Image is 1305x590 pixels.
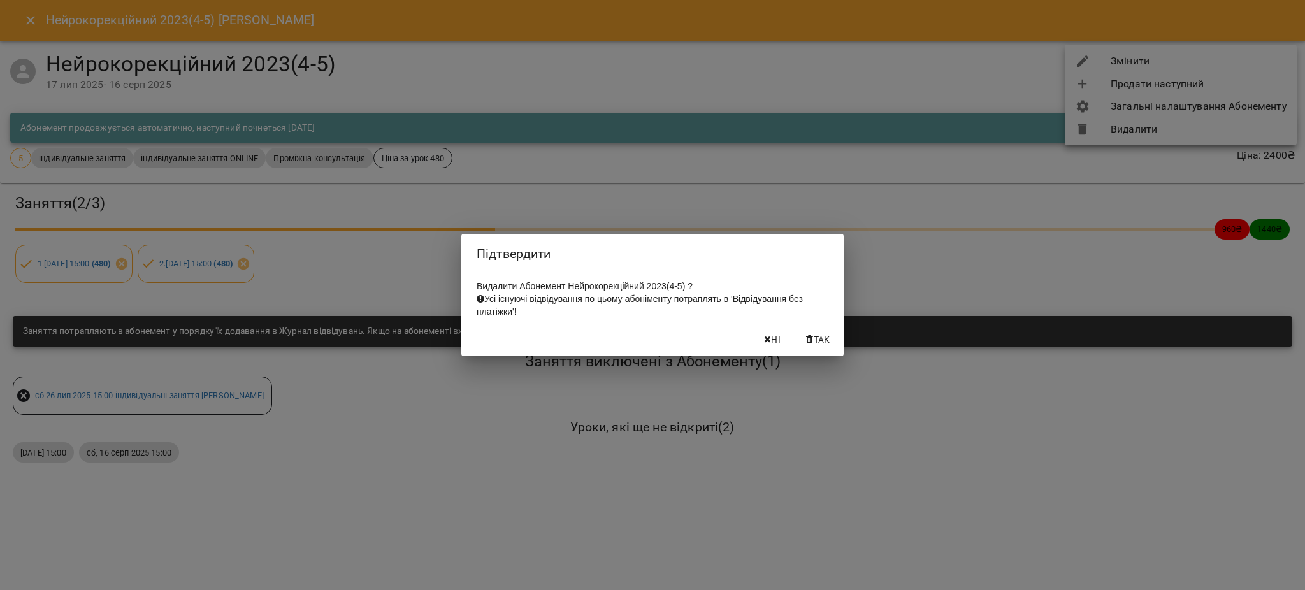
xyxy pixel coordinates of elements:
[814,332,830,347] span: Так
[771,332,781,347] span: Ні
[798,328,839,351] button: Так
[477,294,803,317] span: Усі існуючі відвідування по цьому абоніменту потраплять в 'Відвідування без платіжки'!
[752,328,793,351] button: Ні
[477,244,828,264] h2: Підтвердити
[477,281,803,317] span: Видалити Абонемент Нейрокорекційний 2023(4-5) ?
